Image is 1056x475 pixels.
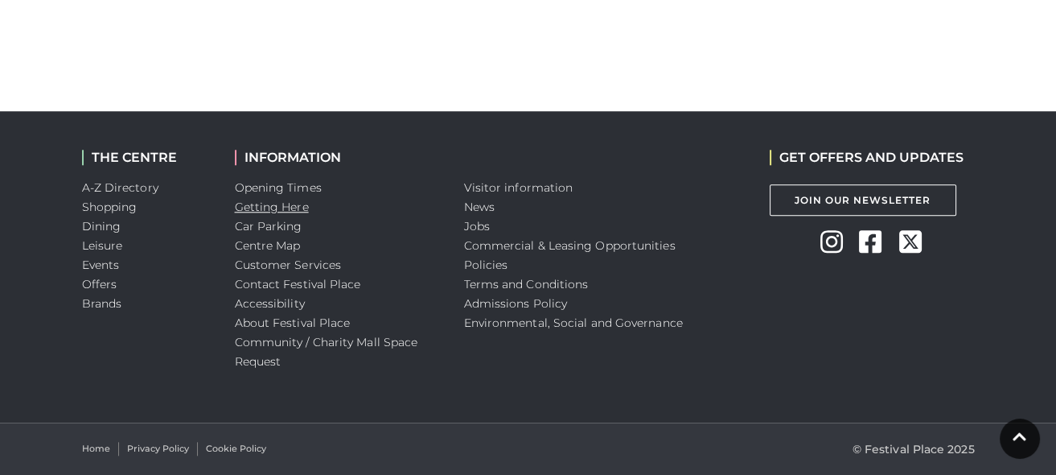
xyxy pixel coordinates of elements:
a: Offers [82,277,117,291]
a: Commercial & Leasing Opportunities [464,238,676,253]
a: Brands [82,296,122,311]
a: Visitor information [464,180,573,195]
a: About Festival Place [235,316,351,330]
h2: INFORMATION [235,150,440,165]
a: Accessibility [235,296,305,311]
a: Policies [464,258,508,272]
a: Admissions Policy [464,296,568,311]
a: Centre Map [235,238,301,253]
a: Environmental, Social and Governance [464,316,683,330]
a: Join Our Newsletter [770,184,956,216]
a: Home [82,442,110,456]
a: A-Z Directory [82,180,158,195]
a: Community / Charity Mall Space Request [235,335,418,369]
a: Getting Here [235,200,309,214]
a: Leisure [82,238,123,253]
a: Shopping [82,200,138,214]
a: Car Parking [235,219,302,233]
a: Contact Festival Place [235,277,361,291]
a: Dining [82,219,121,233]
a: Opening Times [235,180,322,195]
a: Privacy Policy [127,442,189,456]
a: Events [82,258,120,272]
a: Jobs [464,219,490,233]
a: Terms and Conditions [464,277,589,291]
p: © Festival Place 2025 [853,440,975,459]
h2: GET OFFERS AND UPDATES [770,150,964,165]
a: Customer Services [235,258,342,272]
a: Cookie Policy [206,442,266,456]
h2: THE CENTRE [82,150,211,165]
a: News [464,200,495,214]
